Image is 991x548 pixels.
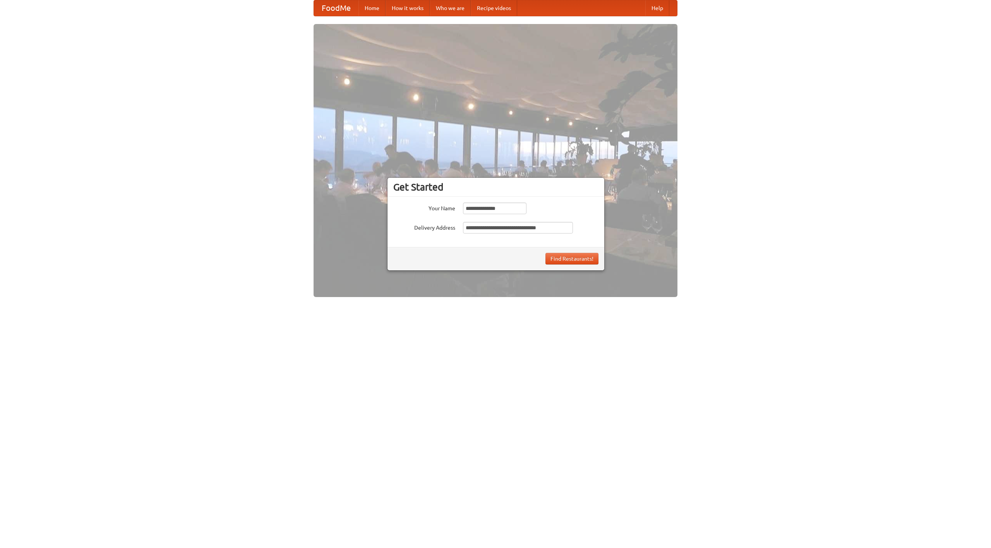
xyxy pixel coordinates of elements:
h3: Get Started [393,181,598,193]
a: Who we are [430,0,471,16]
button: Find Restaurants! [545,253,598,265]
label: Your Name [393,203,455,212]
a: FoodMe [314,0,358,16]
label: Delivery Address [393,222,455,232]
a: How it works [386,0,430,16]
a: Recipe videos [471,0,517,16]
a: Home [358,0,386,16]
a: Help [645,0,669,16]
